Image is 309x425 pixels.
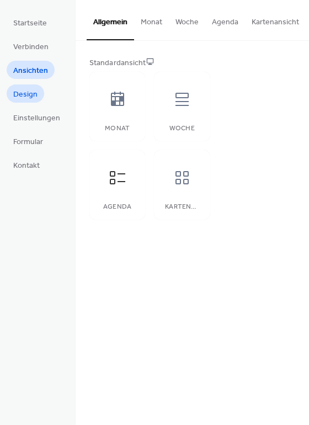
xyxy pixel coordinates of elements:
[13,113,60,124] span: Einstellungen
[89,57,293,69] div: Standardansicht
[7,37,55,55] a: Verbinden
[7,156,46,174] a: Kontakt
[7,108,67,126] a: Einstellungen
[7,13,54,31] a: Startseite
[13,89,38,100] span: Design
[13,18,47,29] span: Startseite
[13,65,48,77] span: Ansichten
[7,61,55,79] a: Ansichten
[165,125,199,132] div: Woche
[100,125,134,132] div: Monat
[13,41,49,53] span: Verbinden
[7,84,44,103] a: Design
[100,203,134,211] div: Agenda
[165,203,199,211] div: Kartenansicht
[13,160,40,172] span: Kontakt
[7,132,50,150] a: Formular
[13,136,43,148] span: Formular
